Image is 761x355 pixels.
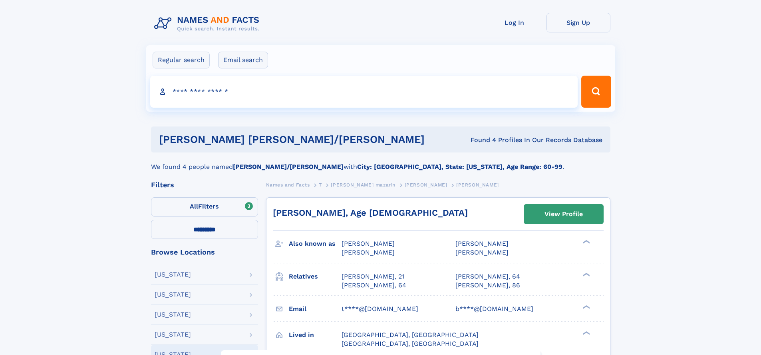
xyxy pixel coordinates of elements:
[581,272,590,277] div: ❯
[266,180,310,190] a: Names and Facts
[581,76,611,108] button: Search Button
[331,182,395,188] span: [PERSON_NAME] mazarin
[155,331,191,338] div: [US_STATE]
[289,302,342,316] h3: Email
[483,13,546,32] a: Log In
[155,271,191,278] div: [US_STATE]
[544,205,583,223] div: View Profile
[218,52,268,68] label: Email search
[357,163,562,170] b: City: [GEOGRAPHIC_DATA], State: [US_STATE], Age Range: 60-99
[289,270,342,283] h3: Relatives
[150,76,578,108] input: search input
[159,134,448,144] h1: [PERSON_NAME] [PERSON_NAME]/[PERSON_NAME]
[342,331,479,339] span: [GEOGRAPHIC_DATA], [GEOGRAPHIC_DATA]
[151,152,610,172] div: We found 4 people named with .
[581,330,590,335] div: ❯
[233,163,344,170] b: [PERSON_NAME]/[PERSON_NAME]
[455,272,520,281] a: [PERSON_NAME], 64
[342,340,479,347] span: [GEOGRAPHIC_DATA], [GEOGRAPHIC_DATA]
[447,136,602,144] div: Found 4 Profiles In Our Records Database
[456,182,499,188] span: [PERSON_NAME]
[455,249,509,256] span: [PERSON_NAME]
[331,180,395,190] a: [PERSON_NAME] mazarin
[524,205,603,224] a: View Profile
[581,304,590,309] div: ❯
[153,52,210,68] label: Regular search
[455,281,520,290] a: [PERSON_NAME], 86
[405,182,447,188] span: [PERSON_NAME]
[151,181,258,189] div: Filters
[151,249,258,256] div: Browse Locations
[190,203,198,210] span: All
[289,237,342,251] h3: Also known as
[342,281,406,290] a: [PERSON_NAME], 64
[319,180,322,190] a: T
[151,13,266,34] img: Logo Names and Facts
[546,13,610,32] a: Sign Up
[155,291,191,298] div: [US_STATE]
[273,208,468,218] a: [PERSON_NAME], Age [DEMOGRAPHIC_DATA]
[319,182,322,188] span: T
[151,197,258,217] label: Filters
[342,240,395,247] span: [PERSON_NAME]
[155,311,191,318] div: [US_STATE]
[455,240,509,247] span: [PERSON_NAME]
[581,239,590,245] div: ❯
[405,180,447,190] a: [PERSON_NAME]
[342,272,404,281] a: [PERSON_NAME], 21
[342,249,395,256] span: [PERSON_NAME]
[289,328,342,342] h3: Lived in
